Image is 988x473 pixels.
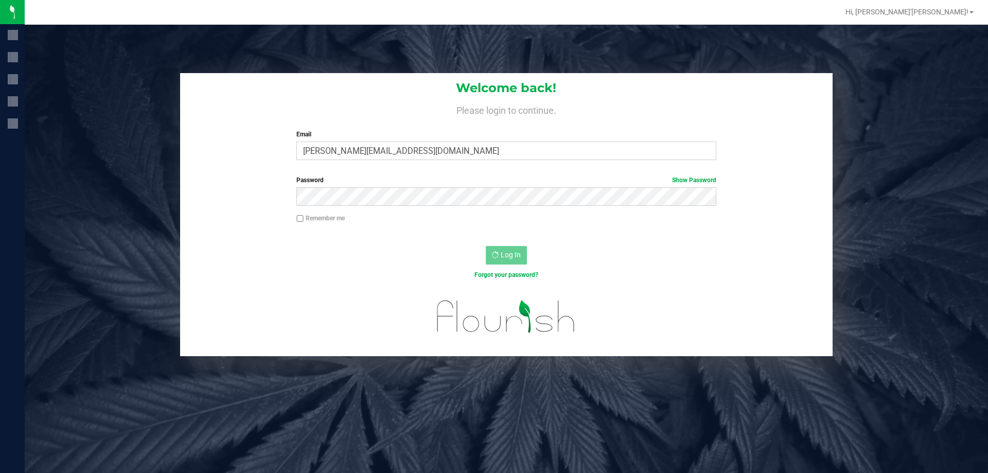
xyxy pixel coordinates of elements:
[296,130,716,139] label: Email
[672,177,716,184] a: Show Password
[296,177,324,184] span: Password
[296,215,304,222] input: Remember me
[474,271,538,278] a: Forgot your password?
[180,103,833,115] h4: Please login to continue.
[425,290,588,343] img: flourish_logo.svg
[296,214,345,223] label: Remember me
[845,8,968,16] span: Hi, [PERSON_NAME]'[PERSON_NAME]!
[180,81,833,95] h1: Welcome back!
[486,246,527,265] button: Log In
[501,251,521,259] span: Log In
